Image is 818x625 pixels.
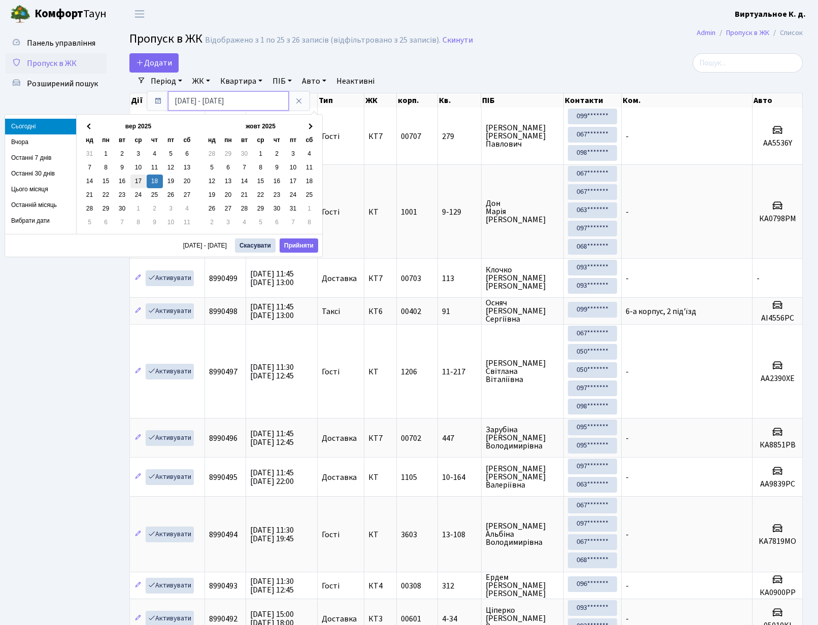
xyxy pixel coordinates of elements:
[146,303,194,319] a: Активувати
[216,73,266,90] a: Квартира
[301,188,318,202] td: 25
[209,529,237,540] span: 8990494
[250,467,294,487] span: [DATE] 11:45 [DATE] 22:00
[269,202,285,216] td: 30
[269,216,285,229] td: 6
[626,529,629,540] span: -
[146,430,194,446] a: Активувати
[188,73,214,90] a: ЖК
[163,161,179,175] td: 12
[250,268,294,288] span: [DATE] 11:45 [DATE] 13:00
[163,202,179,216] td: 3
[626,366,629,377] span: -
[285,133,301,147] th: пт
[220,133,236,147] th: пн
[163,188,179,202] td: 26
[726,27,769,38] a: Пропуск в ЖК
[5,74,107,94] a: Розширений пошук
[486,124,560,148] span: [PERSON_NAME] [PERSON_NAME] Павлович
[10,4,30,24] img: logo.png
[401,206,417,218] span: 1001
[35,6,83,22] b: Комфорт
[236,216,253,229] td: 4
[220,147,236,161] td: 29
[269,133,285,147] th: чт
[220,202,236,216] td: 27
[368,132,392,141] span: КТ7
[236,175,253,188] td: 14
[82,216,98,229] td: 5
[114,147,130,161] td: 2
[322,368,339,376] span: Гості
[98,133,114,147] th: пн
[368,531,392,539] span: КТ
[220,188,236,202] td: 20
[209,580,237,592] span: 8990493
[401,529,417,540] span: 3603
[757,440,798,450] h5: КА8851РВ
[269,147,285,161] td: 2
[438,93,481,108] th: Кв.
[146,469,194,485] a: Активувати
[626,433,629,444] span: -
[301,175,318,188] td: 18
[626,613,629,624] span: -
[82,147,98,161] td: 31
[98,175,114,188] td: 15
[179,188,195,202] td: 27
[280,238,318,253] button: Прийняти
[401,613,421,624] span: 00601
[486,266,560,290] span: Клочко [PERSON_NAME] [PERSON_NAME]
[147,188,163,202] td: 25
[5,134,76,150] li: Вчора
[253,147,269,161] td: 1
[253,133,269,147] th: ср
[285,216,301,229] td: 7
[626,206,629,218] span: -
[130,161,147,175] td: 10
[209,433,237,444] span: 8990496
[98,216,114,229] td: 6
[298,73,330,90] a: Авто
[163,175,179,188] td: 19
[322,274,357,283] span: Доставка
[401,366,417,377] span: 1206
[204,188,220,202] td: 19
[285,147,301,161] td: 3
[322,582,339,590] span: Гості
[136,57,172,68] span: Додати
[220,161,236,175] td: 6
[179,133,195,147] th: сб
[626,273,629,284] span: -
[114,188,130,202] td: 23
[442,132,476,141] span: 279
[757,314,798,323] h5: AI4556PC
[301,161,318,175] td: 11
[130,202,147,216] td: 1
[5,166,76,182] li: Останні 30 днів
[130,175,147,188] td: 17
[236,161,253,175] td: 7
[486,359,560,384] span: [PERSON_NAME] Світлана Віталіївна
[179,175,195,188] td: 20
[236,202,253,216] td: 28
[735,8,806,20] a: Виртуальное К. д.
[204,161,220,175] td: 5
[236,147,253,161] td: 30
[114,161,130,175] td: 9
[332,73,379,90] a: Неактивні
[322,473,357,481] span: Доставка
[253,188,269,202] td: 22
[209,366,237,377] span: 8990497
[163,147,179,161] td: 5
[253,175,269,188] td: 15
[693,53,803,73] input: Пошук...
[147,161,163,175] td: 11
[626,472,629,483] span: -
[442,307,476,316] span: 91
[82,133,98,147] th: нд
[368,208,392,216] span: КТ
[368,307,392,316] span: КТ6
[401,472,417,483] span: 1105
[204,216,220,229] td: 2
